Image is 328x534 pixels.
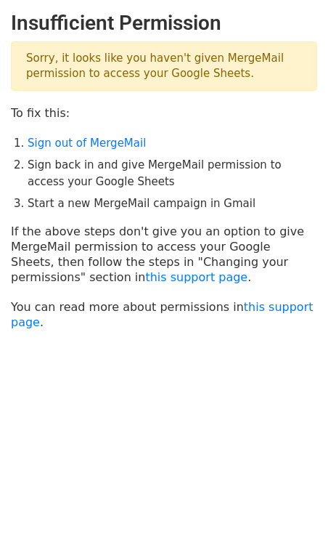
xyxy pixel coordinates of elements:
a: Sign out of MergeMail [28,137,146,150]
h2: Insufficient Permission [11,11,317,36]
p: If the above steps don't give you an option to give MergeMail permission to access your Google Sh... [11,224,317,285]
p: You can read more about permissions in . [11,299,317,330]
p: Sorry, it looks like you haven't given MergeMail permission to access your Google Sheets. [11,41,317,91]
li: Start a new MergeMail campaign in Gmail [28,195,317,212]
li: Sign back in and give MergeMail permission to access your Google Sheets [28,157,317,190]
a: this support page [145,270,247,284]
p: To fix this: [11,105,317,121]
a: this support page [11,300,313,329]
